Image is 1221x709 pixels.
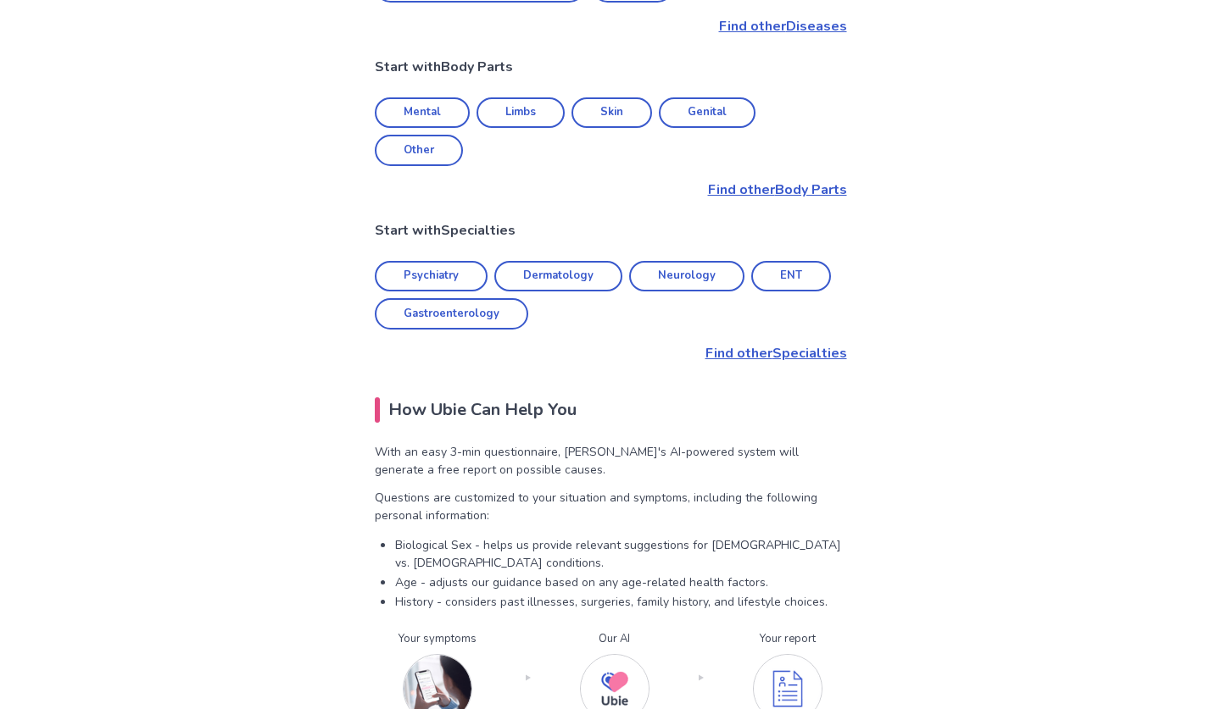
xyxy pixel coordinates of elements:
[375,220,847,241] p: Start with Specialties
[580,631,650,648] p: Our AI
[629,261,744,292] a: Neurology
[375,343,847,363] a: Find otherSpecialties
[753,631,822,648] p: Your report
[375,180,847,200] p: Find other Body Parts
[395,593,847,611] p: History - considers past illnesses, surgeries, family history, and lifestyle choices.
[477,97,565,129] a: Limbs
[399,631,477,648] p: Your symptoms
[375,397,847,423] h2: How Ubie Can Help You
[571,97,652,129] a: Skin
[375,135,463,166] a: Other
[659,97,755,129] a: Genital
[751,261,831,292] a: ENT
[375,16,847,36] a: Find otherDiseases
[375,298,528,330] a: Gastroenterology
[375,343,847,363] p: Find other Specialties
[395,573,847,591] p: Age - adjusts our guidance based on any age-related health factors.
[375,443,847,479] p: With an easy 3-min questionnaire, [PERSON_NAME]'s AI-powered system will generate a free report o...
[375,97,470,129] a: Mental
[375,57,847,77] p: Start with Body Parts
[375,489,847,524] p: Questions are customized to your situation and symptoms, including the following personal informa...
[395,536,847,572] p: Biological Sex - helps us provide relevant suggestions for [DEMOGRAPHIC_DATA] vs. [DEMOGRAPHIC_DA...
[375,180,847,200] a: Find otherBody Parts
[494,261,622,292] a: Dermatology
[375,16,847,36] p: Find other Diseases
[375,261,488,292] a: Psychiatry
